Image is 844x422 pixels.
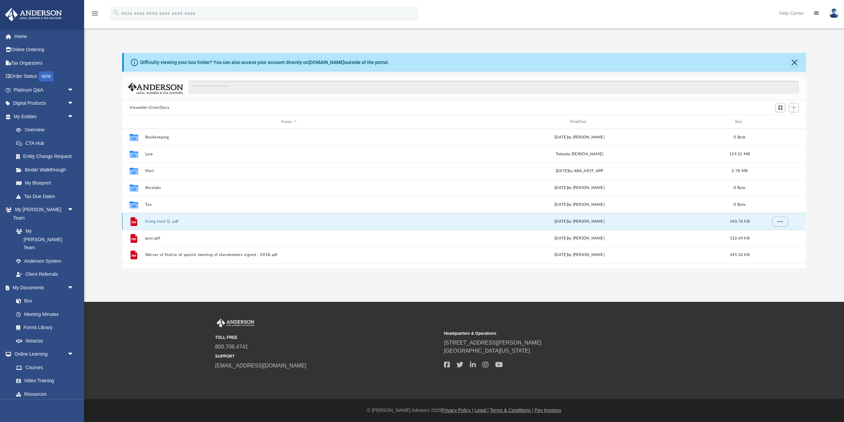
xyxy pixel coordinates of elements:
button: Add [789,103,799,112]
a: Courses [9,361,81,374]
a: [STREET_ADDRESS][PERSON_NAME] [444,340,542,346]
a: Video Training [9,374,77,388]
a: My Blueprint [9,176,81,190]
a: Order StatusNEW [5,70,84,84]
div: © [PERSON_NAME] Advisors 2025 [84,407,844,414]
a: Tax Due Dates [9,190,84,203]
a: Box [9,294,77,308]
div: Modified [435,119,723,125]
a: Overview [9,123,84,137]
div: id [756,119,803,125]
a: Binder Walkthrough [9,163,84,176]
a: My [PERSON_NAME] Teamarrow_drop_down [5,203,81,225]
span: 2.78 MB [732,169,747,173]
button: Mail [145,169,433,173]
a: Client Referrals [9,268,81,281]
img: User Pic [829,8,839,18]
a: Entity Change Request [9,150,84,163]
a: Terms & Conditions | [490,408,533,413]
div: [DATE] by [PERSON_NAME] [436,235,723,241]
span: 122.69 KB [730,236,749,240]
button: Viewable-ClientDocs [130,105,169,111]
span: arrow_drop_down [67,97,81,110]
a: Resources [9,387,81,401]
small: SUPPORT [215,353,439,359]
div: by [PERSON_NAME] [436,151,723,157]
input: Search files and folders [189,81,799,94]
div: NEW [39,71,53,82]
a: Privacy Policy | [441,408,473,413]
button: Close [790,58,799,67]
div: id [125,119,142,125]
button: Waiver of Notice of special meeting of shareholders signed - 2018.pdf [145,253,433,257]
span: arrow_drop_down [67,348,81,361]
a: [GEOGRAPHIC_DATA][US_STATE] [444,348,530,354]
a: Platinum Q&Aarrow_drop_down [5,83,84,97]
div: Name [145,119,432,125]
a: [EMAIL_ADDRESS][DOMAIN_NAME] [215,363,306,368]
button: Switch to Grid View [775,103,785,112]
a: My [PERSON_NAME] Team [9,225,77,255]
span: arrow_drop_down [67,110,81,124]
button: More options [772,217,788,227]
div: [DATE] by [PERSON_NAME] [436,185,723,191]
a: Forms Library [9,321,77,334]
div: [DATE] by ABA_NEST_APP [436,168,723,174]
span: arrow_drop_down [67,203,81,217]
a: My Entitiesarrow_drop_down [5,110,84,123]
a: Legal | [475,408,489,413]
div: [DATE] by [PERSON_NAME] [436,252,723,258]
a: Online Learningarrow_drop_down [5,348,81,361]
button: Tax [145,202,433,207]
a: Anderson System [9,254,81,268]
a: Meeting Minutes [9,307,81,321]
div: [DATE] by [PERSON_NAME] [436,134,723,140]
i: search [112,9,120,17]
img: Anderson Advisors Platinum Portal [215,319,256,327]
a: 800.706.4741 [215,344,248,350]
button: Bookkeeping [145,135,433,139]
a: menu [91,13,99,18]
span: 0 Byte [734,135,745,139]
i: menu [91,9,99,18]
a: Notarize [9,334,81,348]
div: [DATE] by [PERSON_NAME] [436,202,723,208]
div: Size [726,119,753,125]
div: Difficulty viewing your box folder? You can also access your account directly on outside of the p... [140,59,389,66]
span: arrow_drop_down [67,281,81,295]
div: grid [122,129,806,268]
button: living trust Q .pdf [145,219,433,224]
a: Online Ordering [5,43,84,57]
button: pcor.pdf [145,236,433,240]
a: Pay Invoices [535,408,561,413]
a: Home [5,30,84,43]
img: Anderson Advisors Platinum Portal [3,8,64,21]
span: 129.31 MB [729,152,750,156]
small: TOLL FREE [215,334,439,340]
span: 445.32 KB [730,253,749,257]
span: 0 Byte [734,203,745,206]
span: 543.76 KB [730,220,749,223]
button: Receipts [145,186,433,190]
a: [DOMAIN_NAME] [308,60,344,65]
a: CTA Hub [9,136,84,150]
button: Law [145,152,433,156]
a: My Documentsarrow_drop_down [5,281,81,294]
a: Tax Organizers [5,56,84,70]
small: Headquarters & Operations [444,330,668,336]
div: [DATE] by [PERSON_NAME] [436,219,723,225]
span: today [556,152,566,156]
a: Digital Productsarrow_drop_down [5,97,84,110]
span: 0 Byte [734,186,745,190]
span: arrow_drop_down [67,83,81,97]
